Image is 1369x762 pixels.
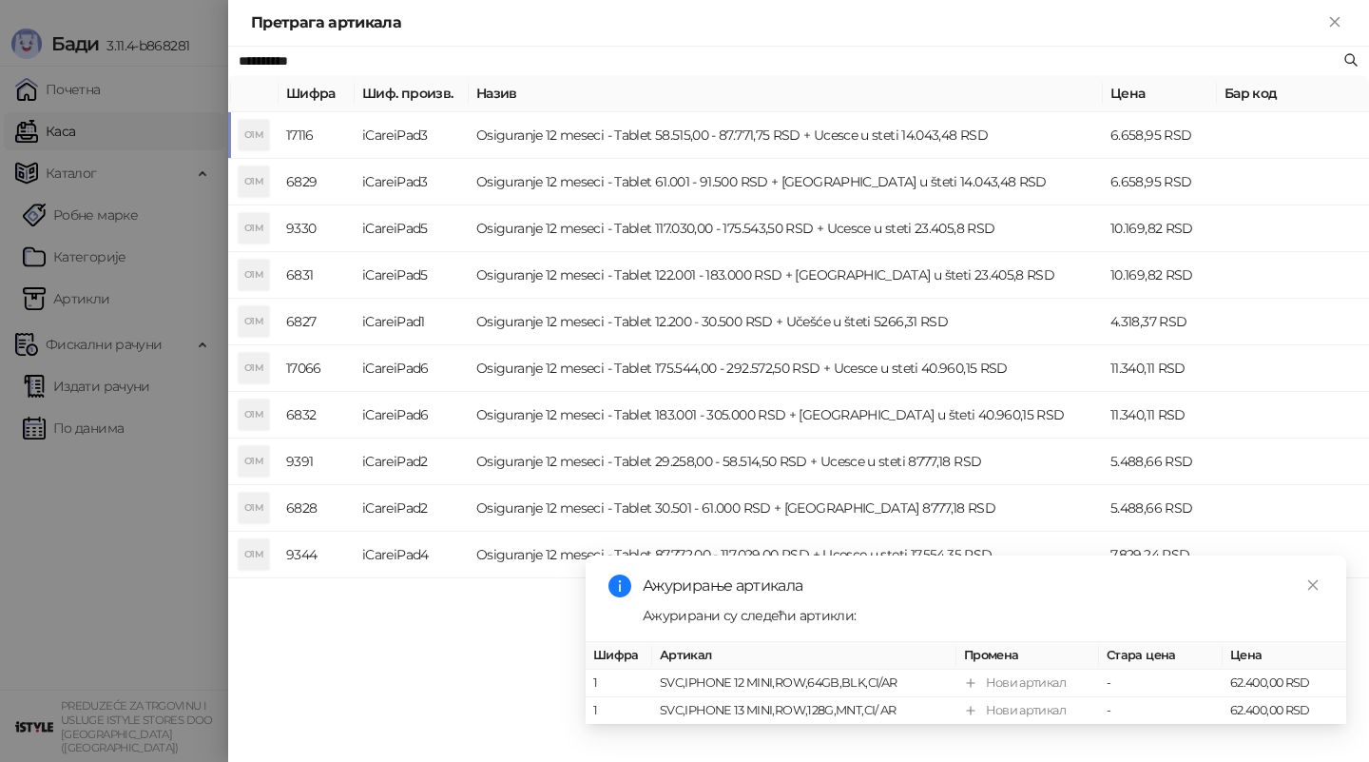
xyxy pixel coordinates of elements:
[279,75,355,112] th: Шифра
[1099,697,1223,725] td: -
[652,670,956,697] td: SVC,IPHONE 12 MINI,ROW,64GB,BLK,CI/AR
[239,539,269,570] div: O1M
[1323,11,1346,34] button: Close
[1103,439,1217,485] td: 5.488,66 RSD
[1103,392,1217,439] td: 11.340,11 RSD
[1099,642,1223,670] th: Стара цена
[986,701,1066,720] div: Нови артикал
[469,252,1103,299] td: Osiguranje 12 meseci - Tablet 122.001 - 183.000 RSD + [GEOGRAPHIC_DATA] u šteti 23.405,8 RSD
[355,159,469,205] td: iCareiPad3
[469,392,1103,439] td: Osiguranje 12 meseci - Tablet 183.001 - 305.000 RSD + [GEOGRAPHIC_DATA] u šteti 40.960,15 RSD
[1103,252,1217,299] td: 10.169,82 RSD
[652,642,956,670] th: Артикал
[608,575,631,597] span: info-circle
[355,205,469,252] td: iCareiPad5
[279,205,355,252] td: 9330
[279,299,355,345] td: 6827
[1103,299,1217,345] td: 4.318,37 RSD
[469,75,1103,112] th: Назив
[355,345,469,392] td: iCareiPad6
[355,252,469,299] td: iCareiPad5
[239,353,269,383] div: O1M
[469,112,1103,159] td: Osiguranje 12 meseci - Tablet 58.515,00 - 87.771,75 RSD + Ucesce u steti 14.043,48 RSD
[1223,642,1346,670] th: Цена
[279,345,355,392] td: 17066
[643,605,1323,626] div: Ажурирани су следећи артикли:
[251,11,1323,34] div: Претрага артикала
[279,532,355,578] td: 9344
[1306,578,1320,592] span: close
[279,112,355,159] td: 17116
[239,493,269,523] div: O1M
[239,446,269,477] div: O1M
[469,532,1103,578] td: Osiguranje 12 meseci - Tablet 87.772,00 - 117.029,00 RSD + Ucesce u steti 17.554,35 RSD
[279,485,355,532] td: 6828
[986,674,1066,693] div: Нови артикал
[586,697,652,725] td: 1
[469,439,1103,485] td: Osiguranje 12 meseci - Tablet 29.258,00 - 58.514,50 RSD + Ucesce u steti 8777,18 RSD
[239,400,269,430] div: O1M
[355,392,469,439] td: iCareiPad6
[652,697,956,725] td: SVC,IPHONE 13 MINI,ROW,128G,MNT,CI/ AR
[239,260,269,290] div: O1M
[586,670,652,697] td: 1
[1223,697,1346,725] td: 62.400,00 RSD
[469,345,1103,392] td: Osiguranje 12 meseci - Tablet 175.544,00 - 292.572,50 RSD + Ucesce u steti 40.960,15 RSD
[355,532,469,578] td: iCareiPad4
[469,205,1103,252] td: Osiguranje 12 meseci - Tablet 117.030,00 - 175.543,50 RSD + Ucesce u steti 23.405,8 RSD
[469,299,1103,345] td: Osiguranje 12 meseci - Tablet 12.200 - 30.500 RSD + Učešće u šteti 5266,31 RSD
[279,392,355,439] td: 6832
[1223,670,1346,697] td: 62.400,00 RSD
[1103,75,1217,112] th: Цена
[279,159,355,205] td: 6829
[279,439,355,485] td: 9391
[355,112,469,159] td: iCareiPad3
[279,252,355,299] td: 6831
[1302,575,1323,596] a: Close
[355,299,469,345] td: iCareiPad1
[1103,485,1217,532] td: 5.488,66 RSD
[1103,205,1217,252] td: 10.169,82 RSD
[355,485,469,532] td: iCareiPad2
[643,575,1323,597] div: Ажурирање артикала
[1217,75,1369,112] th: Бар код
[239,213,269,244] div: O1M
[1103,345,1217,392] td: 11.340,11 RSD
[1103,112,1217,159] td: 6.658,95 RSD
[355,75,469,112] th: Шиф. произв.
[239,166,269,197] div: O1M
[586,642,652,670] th: Шифра
[469,485,1103,532] td: Osiguranje 12 meseci - Tablet 30.501 - 61.000 RSD + [GEOGRAPHIC_DATA] 8777,18 RSD
[1103,532,1217,578] td: 7.829,24 RSD
[239,306,269,337] div: O1M
[469,159,1103,205] td: Osiguranje 12 meseci - Tablet 61.001 - 91.500 RSD + [GEOGRAPHIC_DATA] u šteti 14.043,48 RSD
[956,642,1099,670] th: Промена
[239,120,269,150] div: O1M
[355,439,469,485] td: iCareiPad2
[1099,670,1223,697] td: -
[1103,159,1217,205] td: 6.658,95 RSD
